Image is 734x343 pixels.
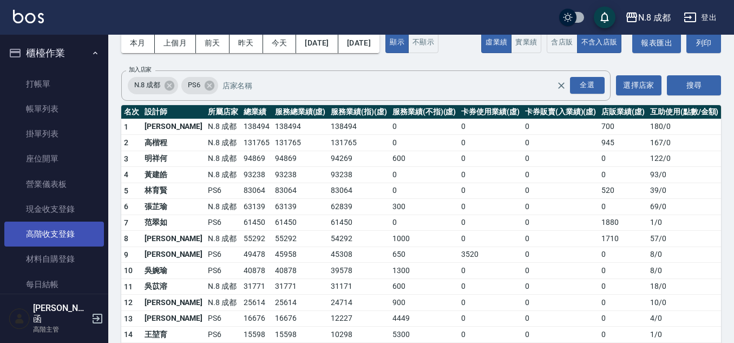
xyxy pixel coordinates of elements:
td: 0 [458,199,522,215]
button: 選擇店家 [616,75,661,95]
td: PS6 [205,263,241,279]
td: 0 [390,167,458,183]
td: 49478 [241,247,272,263]
td: 45958 [272,247,329,263]
a: 高階收支登錄 [4,222,104,247]
td: 93 / 0 [647,167,721,183]
td: 8 / 0 [647,263,721,279]
td: 18 / 0 [647,279,721,295]
td: 39578 [328,263,390,279]
td: 0 [390,135,458,151]
td: 900 [390,295,458,311]
td: 600 [390,279,458,295]
td: [PERSON_NAME] [142,247,205,263]
td: 0 [522,135,599,151]
td: 40878 [272,263,329,279]
span: 7 [124,218,128,227]
td: 55292 [272,231,329,247]
td: 63139 [272,199,329,215]
th: 所屬店家 [205,105,241,119]
td: 122 / 0 [647,151,721,167]
span: 9 [124,250,128,259]
span: 10 [124,266,133,275]
button: 顯示 [385,32,409,53]
td: 0 [458,151,522,167]
td: 0 [458,167,522,183]
button: 昨天 [230,33,263,53]
span: 5 [124,186,128,195]
td: 0 [390,119,458,135]
td: PS6 [205,310,241,327]
td: 54292 [328,231,390,247]
button: Open [568,75,607,96]
span: PS6 [181,80,207,90]
td: 300 [390,199,458,215]
th: 卡券販賣(入業績)(虛) [522,105,599,119]
span: 3 [124,154,128,163]
a: 營業儀表板 [4,172,104,197]
td: 650 [390,247,458,263]
button: save [594,7,615,28]
td: 83064 [272,183,329,199]
span: 8 [124,234,128,243]
td: N.8 成都 [205,167,241,183]
td: 0 [458,263,522,279]
td: 94869 [241,151,272,167]
td: 0 [522,247,599,263]
th: 服務業績(不指)(虛) [390,105,458,119]
td: 林育賢 [142,183,205,199]
button: 登出 [679,8,721,28]
td: 0 [458,310,522,327]
a: 報表匯出 [632,33,681,53]
button: 櫃檯作業 [4,39,104,67]
td: 0 [458,279,522,295]
td: 1 / 0 [647,215,721,231]
th: 總業績 [241,105,272,119]
td: 93238 [328,167,390,183]
td: 1300 [390,263,458,279]
td: 61450 [272,215,329,231]
td: PS6 [205,247,241,263]
td: 黃建皓 [142,167,205,183]
th: 互助使用(點數/金額) [647,105,721,119]
td: 31171 [328,279,390,295]
th: 設計師 [142,105,205,119]
td: 0 [522,310,599,327]
td: 39 / 0 [647,183,721,199]
td: PS6 [205,215,241,231]
button: 實業績 [511,32,541,53]
td: 明祥何 [142,151,205,167]
td: 0 [599,151,647,167]
td: 0 [599,167,647,183]
td: 0 [599,310,647,327]
td: 0 [599,247,647,263]
td: 40878 [241,263,272,279]
button: 本月 [121,33,155,53]
button: 前天 [196,33,230,53]
a: 座位開單 [4,146,104,171]
td: 0 [599,199,647,215]
td: 131765 [328,135,390,151]
td: 131765 [241,135,272,151]
td: 0 [522,215,599,231]
td: 25614 [241,295,272,311]
td: N.8 成都 [205,151,241,167]
td: 31771 [272,279,329,295]
td: 0 [458,119,522,135]
button: 含店販 [547,32,577,53]
button: Clear [554,78,569,93]
th: 服務業績(指)(虛) [328,105,390,119]
button: [DATE] [296,33,338,53]
td: 0 [599,263,647,279]
span: 1 [124,122,128,131]
td: 45308 [328,247,390,263]
td: 10 / 0 [647,295,721,311]
h5: [PERSON_NAME]函 [33,303,88,325]
td: 1710 [599,231,647,247]
button: 列印 [686,33,721,53]
button: 搜尋 [667,75,721,95]
td: 0 [522,167,599,183]
td: 0 [458,215,522,231]
td: N.8 成都 [205,119,241,135]
td: 93238 [241,167,272,183]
